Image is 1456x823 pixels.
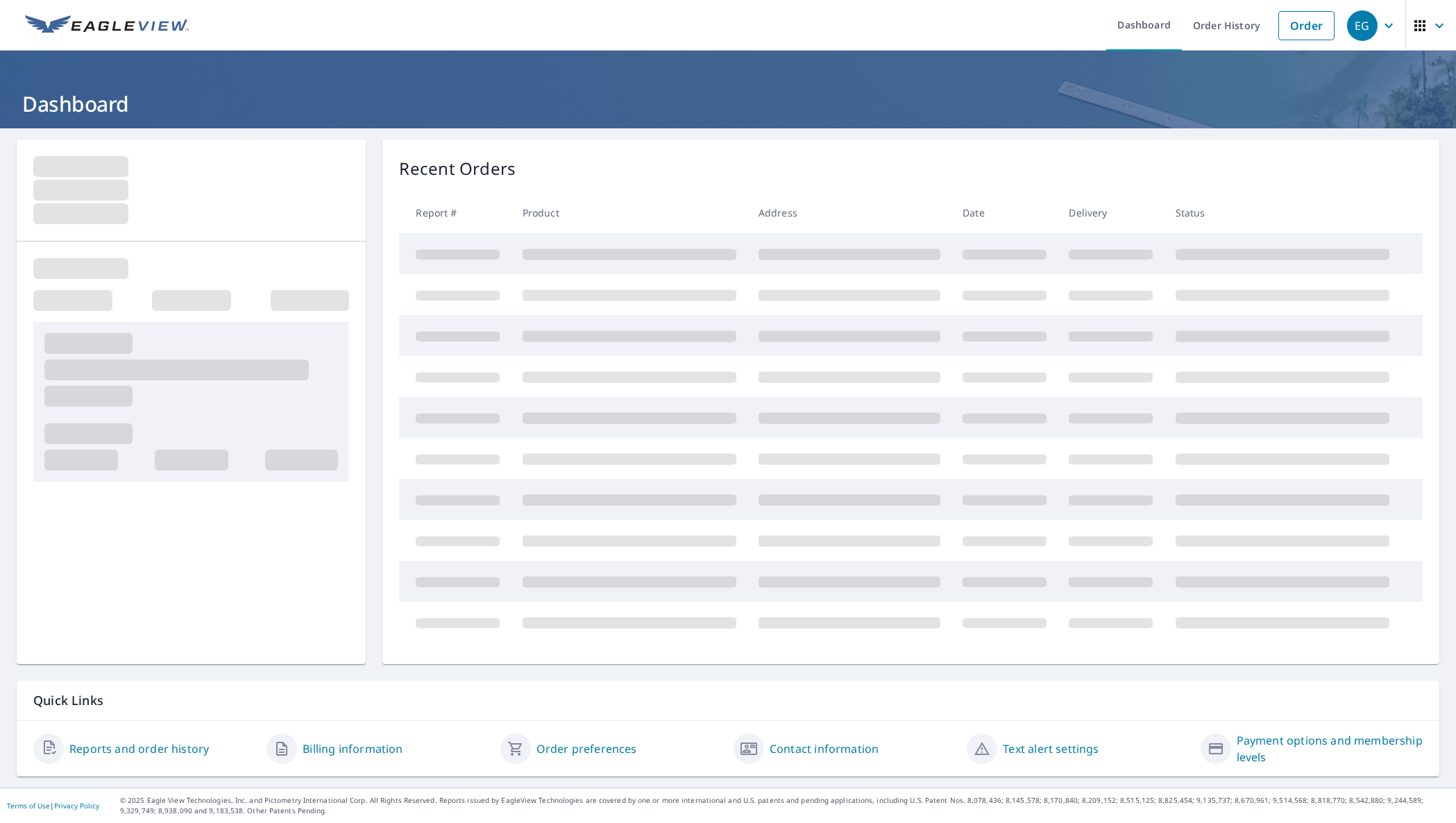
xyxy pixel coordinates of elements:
[17,90,1439,118] h1: Dashboard
[1058,192,1164,233] th: Delivery
[511,192,747,233] th: Product
[54,801,99,811] a: Privacy Policy
[33,692,1423,709] p: Quick Links
[747,192,951,233] th: Address
[399,192,511,233] th: Report #
[951,192,1058,233] th: Date
[25,15,189,36] img: EV Logo
[536,740,637,757] a: Order preferences
[303,740,403,757] a: Billing information
[1165,192,1400,233] th: Status
[1278,11,1335,40] a: Order
[7,801,99,810] p: |
[399,156,516,181] p: Recent Orders
[7,801,50,811] a: Terms of Use
[1237,732,1423,765] a: Payment options and membership levels
[1003,740,1099,757] a: Text alert settings
[1347,10,1378,41] div: EG
[120,795,1449,816] p: © 2025 Eagle View Technologies, Inc. and Pictometry International Corp. All Rights Reserved. Repo...
[69,740,209,757] a: Reports and order history
[770,740,879,757] a: Contact information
